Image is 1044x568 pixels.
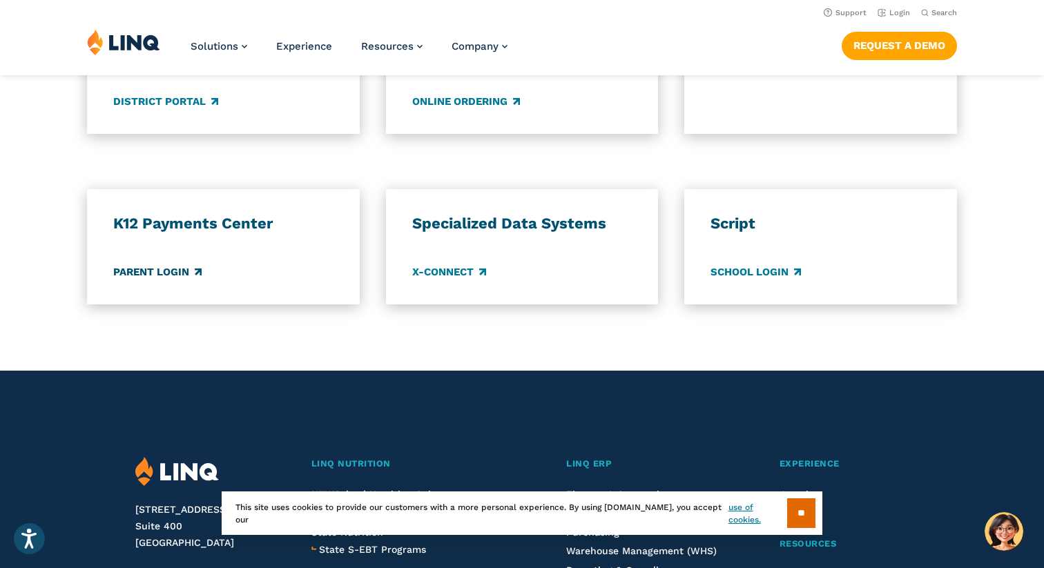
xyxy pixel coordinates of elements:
[921,8,957,18] button: Open Search Bar
[113,264,202,280] a: Parent Login
[311,458,391,469] span: LINQ Nutrition
[135,502,284,551] address: [STREET_ADDRESS] Suite 400 [GEOGRAPHIC_DATA]
[842,29,957,59] nav: Button Navigation
[191,40,247,52] a: Solutions
[452,40,507,52] a: Company
[710,214,931,233] h3: Script
[311,489,334,500] span: NEW
[222,491,822,535] div: This site uses cookies to provide our customers with a more personal experience. By using [DOMAIN...
[191,29,507,75] nav: Primary Navigation
[566,458,612,469] span: LINQ ERP
[728,501,787,526] a: use of cookies.
[191,40,238,52] span: Solutions
[566,457,722,471] a: LINQ ERP
[452,40,499,52] span: Company
[412,264,486,280] a: X-Connect
[412,214,632,233] h3: Specialized Data Systems
[361,40,423,52] a: Resources
[311,457,510,471] a: LINQ Nutrition
[931,8,957,17] span: Search
[780,458,840,469] span: Experience
[985,512,1023,551] button: Hello, have a question? Let’s chat.
[87,29,160,55] img: LINQ | K‑12 Software
[780,489,822,500] a: Overview
[311,489,441,500] a: NEWSchool Nutrition Suite
[780,457,909,471] a: Experience
[135,457,219,487] img: LINQ | K‑12 Software
[824,8,867,17] a: Support
[276,40,332,52] a: Experience
[878,8,910,17] a: Login
[113,214,333,233] h3: K12 Payments Center
[311,489,441,500] span: School Nutrition Suite
[710,264,801,280] a: School Login
[842,32,957,59] a: Request a Demo
[412,94,520,109] a: Online Ordering
[361,40,414,52] span: Resources
[113,94,218,109] a: District Portal
[566,489,671,500] a: Finance & Accounting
